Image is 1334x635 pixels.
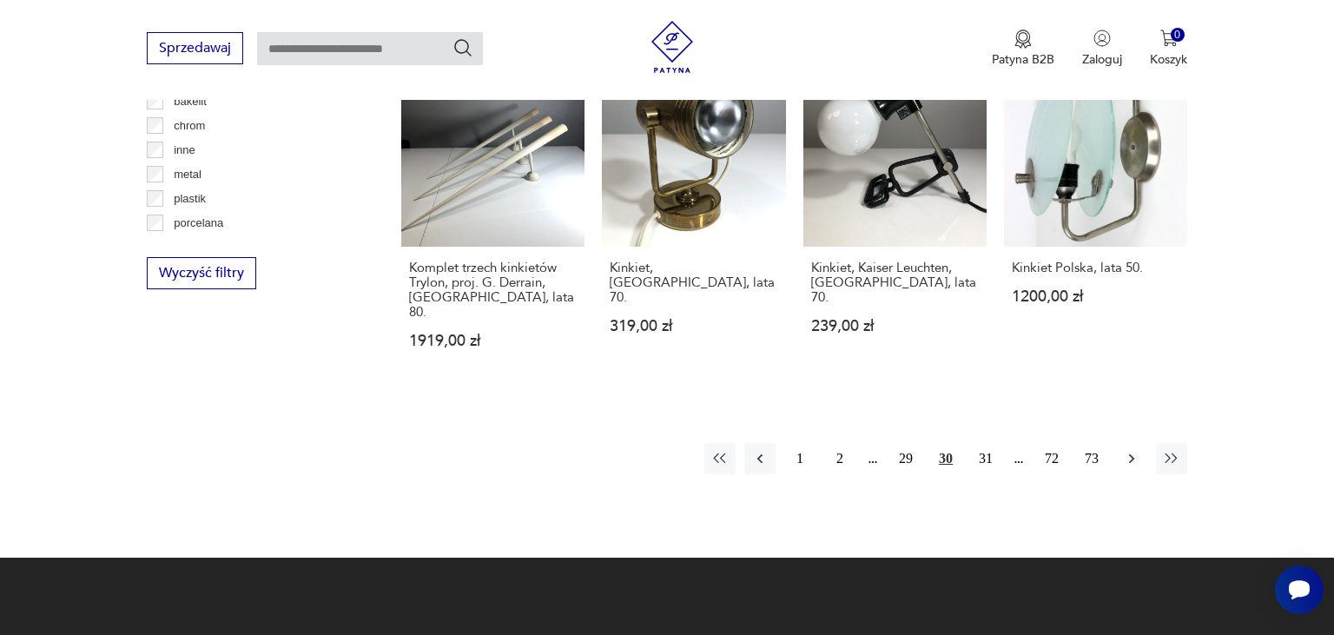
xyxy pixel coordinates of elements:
p: 1919,00 zł [409,334,577,348]
a: Ikona medaluPatyna B2B [992,30,1054,68]
img: Ikona medalu [1014,30,1032,49]
p: bakelit [174,92,207,111]
h3: Kinkiet, [GEOGRAPHIC_DATA], lata 70. [610,261,777,305]
p: plastik [174,189,206,208]
p: 1200,00 zł [1012,289,1179,304]
p: Patyna B2B [992,51,1054,68]
button: Zaloguj [1082,30,1122,68]
p: 319,00 zł [610,319,777,334]
button: Szukaj [452,37,473,58]
img: Patyna - sklep z meblami i dekoracjami vintage [646,21,698,73]
img: Ikonka użytkownika [1093,30,1111,47]
a: Kinkiet Polska, lata 50.Kinkiet Polska, lata 50.1200,00 zł [1004,63,1187,382]
button: 29 [890,443,921,474]
h3: Kinkiet, Kaiser Leuchten, [GEOGRAPHIC_DATA], lata 70. [811,261,979,305]
button: 2 [824,443,855,474]
p: metal [174,165,201,184]
p: porcelana [174,214,223,233]
p: inne [174,141,195,160]
button: Sprzedawaj [147,32,243,64]
a: Kinkiet, Kaiser Leuchten, Niemcy, lata 70.Kinkiet, Kaiser Leuchten, [GEOGRAPHIC_DATA], lata 70.23... [803,63,987,382]
div: 0 [1171,28,1185,43]
p: 239,00 zł [811,319,979,334]
p: Zaloguj [1082,51,1122,68]
button: Wyczyść filtry [147,257,256,289]
a: Kinkiet, Niemcy, lata 70.Kinkiet, [GEOGRAPHIC_DATA], lata 70.319,00 zł [602,63,785,382]
p: porcelit [174,238,210,257]
a: Komplet trzech kinkietów Trylon, proj. G. Derrain, Włochy, lata 80.Komplet trzech kinkietów Trylo... [401,63,584,382]
iframe: Smartsupp widget button [1275,566,1324,614]
img: Ikona koszyka [1160,30,1178,47]
button: Patyna B2B [992,30,1054,68]
h3: Kinkiet Polska, lata 50. [1012,261,1179,275]
button: 0Koszyk [1150,30,1187,68]
p: chrom [174,116,205,136]
button: 30 [930,443,961,474]
button: 73 [1076,443,1107,474]
a: Sprzedawaj [147,43,243,56]
button: 1 [784,443,816,474]
button: 72 [1036,443,1067,474]
button: 31 [970,443,1001,474]
h3: Komplet trzech kinkietów Trylon, proj. G. Derrain, [GEOGRAPHIC_DATA], lata 80. [409,261,577,320]
p: Koszyk [1150,51,1187,68]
